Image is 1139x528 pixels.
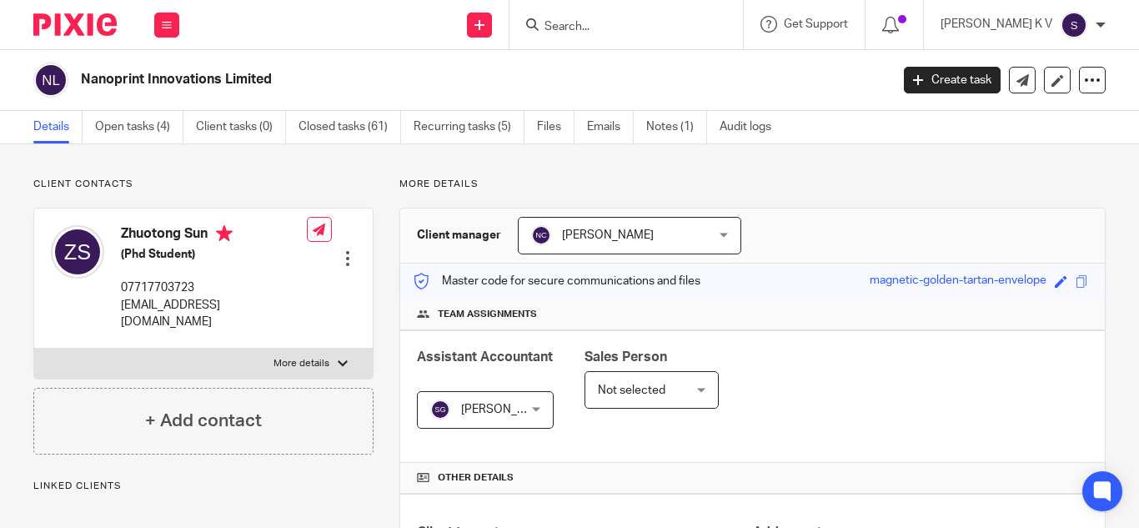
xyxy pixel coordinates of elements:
p: More details [399,178,1106,191]
a: Details [33,111,83,143]
a: Audit logs [720,111,784,143]
h4: Zhuotong Sun [121,225,307,246]
p: [EMAIL_ADDRESS][DOMAIN_NAME] [121,297,307,331]
a: Open tasks (4) [95,111,183,143]
p: [PERSON_NAME] K V [941,16,1052,33]
span: Other details [438,471,514,485]
span: [PERSON_NAME] [461,404,553,415]
a: Emails [587,111,634,143]
a: Notes (1) [646,111,707,143]
a: Create task [904,67,1001,93]
img: svg%3E [1061,12,1087,38]
img: svg%3E [33,63,68,98]
p: Linked clients [33,480,374,493]
p: 07717703723 [121,279,307,296]
a: Closed tasks (61) [299,111,401,143]
span: Assistant Accountant [417,350,553,364]
a: Recurring tasks (5) [414,111,524,143]
a: Files [537,111,575,143]
h4: + Add contact [145,408,262,434]
span: Get Support [784,18,848,30]
span: Not selected [598,385,665,396]
input: Search [543,20,693,35]
p: Master code for secure communications and files [413,273,700,289]
p: More details [273,357,329,370]
span: [PERSON_NAME] [562,229,654,241]
img: svg%3E [430,400,450,420]
span: Sales Person [585,350,667,364]
img: svg%3E [531,225,551,245]
a: Client tasks (0) [196,111,286,143]
h2: Nanoprint Innovations Limited [81,71,720,88]
i: Primary [216,225,233,242]
span: Team assignments [438,308,537,321]
div: magnetic-golden-tartan-envelope [870,272,1046,291]
img: Pixie [33,13,117,36]
img: svg%3E [51,225,104,279]
p: Client contacts [33,178,374,191]
h3: Client manager [417,227,501,244]
h5: (Phd Student) [121,246,307,263]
